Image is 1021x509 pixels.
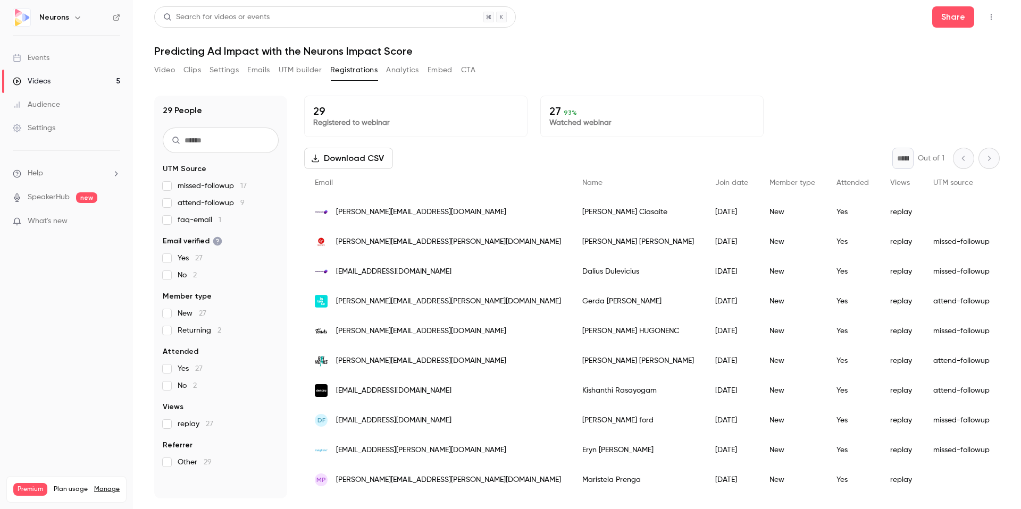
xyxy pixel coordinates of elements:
a: Manage [94,485,120,494]
div: Videos [13,76,51,87]
div: New [759,376,826,405]
span: New [178,308,206,319]
img: dentsu.com [315,384,328,397]
div: Audience [13,99,60,110]
a: SpeakerHub [28,192,70,203]
section: facet-groups [163,164,279,468]
p: 27 [549,105,755,117]
span: replay [178,419,213,429]
span: attend-followup [178,198,245,208]
span: 2 [217,327,221,334]
div: New [759,435,826,465]
span: 2 [193,272,197,279]
span: [EMAIL_ADDRESS][DOMAIN_NAME] [336,415,451,426]
div: New [759,346,826,376]
div: missed-followup [923,405,1000,435]
h1: 29 People [163,104,202,117]
span: Attended [163,346,198,357]
span: Join date [715,179,748,186]
div: missed-followup [923,316,1000,346]
div: attend-followup [923,346,1000,376]
div: replay [880,376,923,405]
div: New [759,465,826,495]
span: Member type [163,291,212,302]
div: replay [880,465,923,495]
p: 29 [313,105,518,117]
img: Neurons [13,9,30,26]
div: Yes [826,405,880,435]
span: 27 [199,310,206,317]
span: 1 [219,216,221,224]
button: Download CSV [304,148,393,169]
div: replay [880,346,923,376]
div: [PERSON_NAME] [PERSON_NAME] [572,227,705,257]
span: Name [582,179,602,186]
h6: Neurons [39,12,69,23]
img: insightrix.com [315,444,328,456]
div: Eryn [PERSON_NAME] [572,435,705,465]
span: 2 [193,382,197,389]
span: 93 % [564,109,577,116]
span: 27 [195,254,203,262]
span: missed-followup [178,181,247,191]
span: Attended [836,179,869,186]
p: Watched webinar [549,117,755,128]
button: Video [154,62,175,79]
span: Member type [769,179,815,186]
div: [PERSON_NAME] Ciasaite [572,197,705,227]
span: [PERSON_NAME][EMAIL_ADDRESS][DOMAIN_NAME] [336,355,506,367]
div: New [759,257,826,286]
span: 27 [206,420,213,428]
img: teads.com [315,325,328,337]
span: [PERSON_NAME][EMAIL_ADDRESS][DOMAIN_NAME] [336,207,506,218]
span: Returning [178,325,221,336]
img: virginmoney.com [315,235,328,248]
div: Yes [826,227,880,257]
span: new [76,192,97,203]
span: No [178,380,197,391]
span: 29 [204,459,212,466]
span: Email verified [163,236,222,247]
h1: Predicting Ad Impact with the Neurons Impact Score [154,45,1000,57]
div: Kishanthi Rasayogam [572,376,705,405]
button: UTM builder [279,62,322,79]
div: Dalius Dulevicius [572,257,705,286]
span: 9 [240,199,245,207]
span: [EMAIL_ADDRESS][DOMAIN_NAME] [336,266,451,277]
div: Events [13,53,49,63]
button: Registrations [330,62,378,79]
span: [PERSON_NAME][EMAIL_ADDRESS][PERSON_NAME][DOMAIN_NAME] [336,296,561,307]
span: df [317,415,325,425]
div: replay [880,286,923,316]
span: 27 [195,365,203,372]
button: Embed [428,62,453,79]
div: replay [880,405,923,435]
div: New [759,286,826,316]
div: [DATE] [705,197,759,227]
div: [DATE] [705,316,759,346]
div: Maristela Prenga [572,465,705,495]
button: Share [932,6,974,28]
span: faq-email [178,215,221,225]
span: Views [163,402,183,412]
span: Other [178,457,212,468]
div: Settings [13,123,55,133]
div: [DATE] [705,227,759,257]
div: [DATE] [705,376,759,405]
div: [PERSON_NAME] [PERSON_NAME] [572,346,705,376]
img: intensegroup.ee [315,295,328,308]
span: Help [28,168,43,179]
span: What's new [28,216,68,227]
div: Search for videos or events [163,12,270,23]
span: Premium [13,483,47,496]
div: attend-followup [923,376,1000,405]
img: roimonks.com [315,354,328,367]
button: Settings [210,62,239,79]
span: Yes [178,253,203,264]
span: [PERSON_NAME][EMAIL_ADDRESS][DOMAIN_NAME] [336,326,506,337]
div: New [759,405,826,435]
div: [DATE] [705,346,759,376]
div: [DATE] [705,435,759,465]
span: UTM Source [163,164,206,174]
span: No [178,270,197,281]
